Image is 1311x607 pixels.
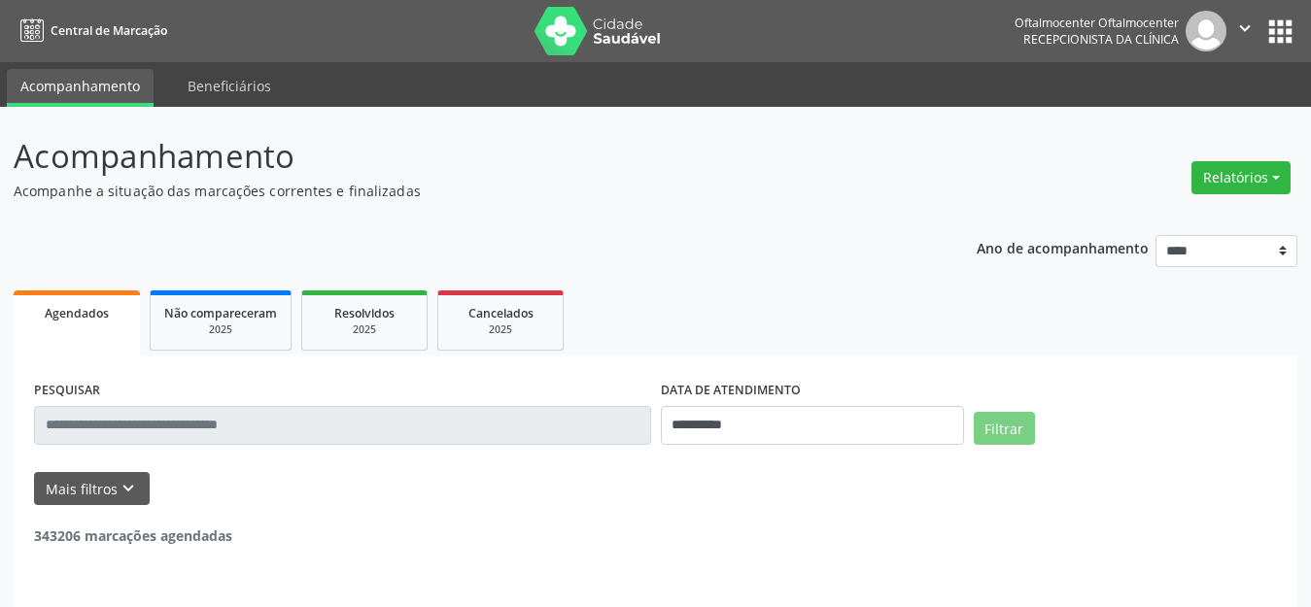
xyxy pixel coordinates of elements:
img: img [1186,11,1226,51]
button:  [1226,11,1263,51]
button: apps [1263,15,1297,49]
i: keyboard_arrow_down [118,478,139,499]
span: Recepcionista da clínica [1023,31,1179,48]
button: Filtrar [974,412,1035,445]
div: Oftalmocenter Oftalmocenter [1015,15,1179,31]
span: Não compareceram [164,305,277,321]
p: Acompanhe a situação das marcações correntes e finalizadas [14,181,913,201]
p: Acompanhamento [14,132,913,181]
a: Acompanhamento [7,69,154,107]
strong: 343206 marcações agendadas [34,526,232,545]
a: Central de Marcação [14,15,167,47]
span: Resolvidos [334,305,395,321]
p: Ano de acompanhamento [977,235,1149,259]
span: Central de Marcação [51,22,167,39]
div: 2025 [452,322,549,337]
div: 2025 [316,322,413,337]
a: Beneficiários [174,69,285,103]
div: 2025 [164,322,277,337]
span: Agendados [45,305,109,321]
button: Mais filtroskeyboard_arrow_down [34,472,150,506]
label: PESQUISAR [34,376,100,406]
i:  [1234,17,1256,39]
span: Cancelados [468,305,534,321]
label: DATA DE ATENDIMENTO [661,376,801,406]
button: Relatórios [1191,161,1291,194]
